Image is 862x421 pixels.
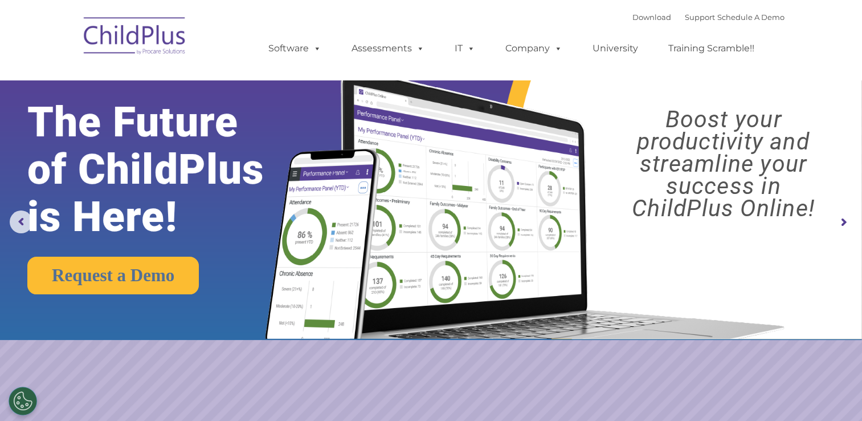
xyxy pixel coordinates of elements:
[158,122,207,131] span: Phone number
[717,13,785,22] a: Schedule A Demo
[9,387,37,415] button: Cookies Settings
[27,257,199,294] a: Request a Demo
[632,13,785,22] font: |
[257,37,333,60] a: Software
[78,9,192,66] img: ChildPlus by Procare Solutions
[27,99,303,241] rs-layer: The Future of ChildPlus is Here!
[657,37,766,60] a: Training Scramble!!
[340,37,436,60] a: Assessments
[158,75,193,84] span: Last name
[595,108,851,220] rs-layer: Boost your productivity and streamline your success in ChildPlus Online!
[443,37,487,60] a: IT
[685,13,715,22] a: Support
[632,13,671,22] a: Download
[581,37,649,60] a: University
[494,37,574,60] a: Company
